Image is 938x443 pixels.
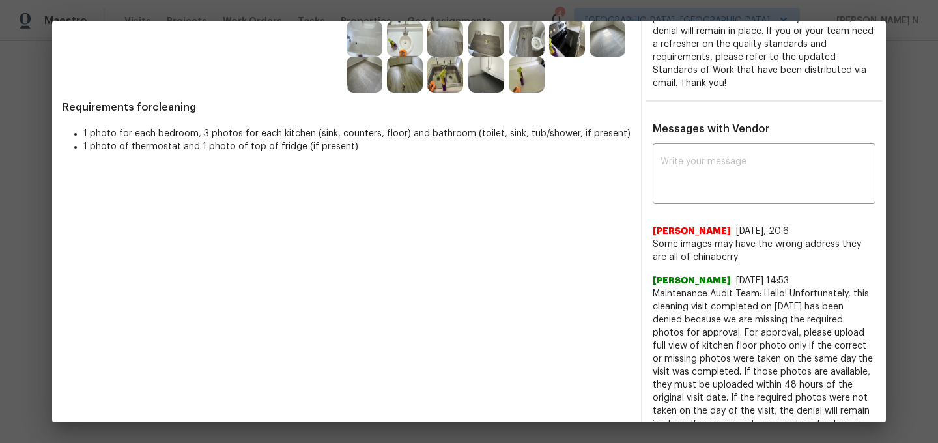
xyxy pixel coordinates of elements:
[83,140,631,153] li: 1 photo of thermostat and 1 photo of top of fridge (if present)
[653,124,769,134] span: Messages with Vendor
[653,225,731,238] span: [PERSON_NAME]
[736,276,789,285] span: [DATE] 14:53
[736,227,789,236] span: [DATE], 20:6
[63,101,631,114] span: Requirements for cleaning
[653,274,731,287] span: [PERSON_NAME]
[83,127,631,140] li: 1 photo for each bedroom, 3 photos for each kitchen (sink, counters, floor) and bathroom (toilet,...
[653,238,875,264] span: Some images may have the wrong address they are all of chinaberry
